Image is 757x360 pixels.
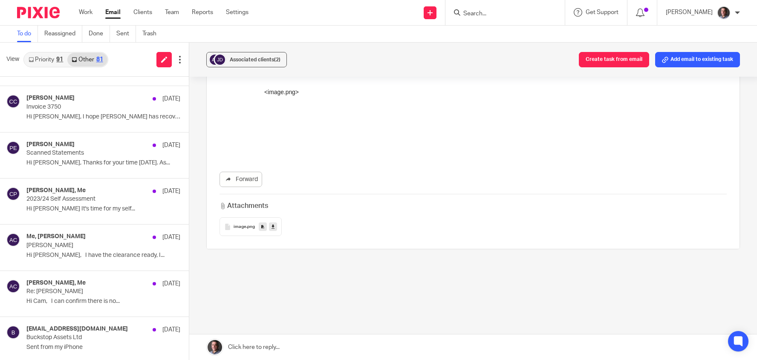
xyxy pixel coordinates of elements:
img: svg%3E [214,53,226,66]
a: Work [79,8,92,17]
a: Reassigned [44,26,82,42]
p: [PERSON_NAME] [26,242,150,249]
img: svg%3E [6,187,20,201]
a: Team [165,8,179,17]
img: svg%3E [208,53,221,66]
a: To do [17,26,38,42]
span: Associated clients [230,57,280,62]
p: [DATE] [162,95,180,103]
button: image.png [220,217,282,236]
p: Re: [PERSON_NAME] [26,288,150,295]
p: [DATE] [162,325,180,334]
p: [DATE] [162,233,180,242]
p: Hi [PERSON_NAME] It's time for my self... [26,205,180,213]
h3: Attachments [220,201,268,211]
h4: [PERSON_NAME], Me [26,279,86,287]
div: Ok, perfect. [34,348,445,357]
input: Search [462,10,539,18]
p: Scanned Statements [26,150,150,157]
span: image [234,225,246,230]
a: Settings [226,8,248,17]
div: 91 [56,57,63,63]
a: Reports [192,8,213,17]
img: svg%3E [6,95,20,108]
a: Email [105,8,121,17]
a: 07746 533 872 [17,234,57,241]
span: Get Support [586,9,618,15]
div: 81 [96,57,103,63]
a: [DOMAIN_NAME] [17,251,64,258]
h4: [PERSON_NAME] [26,141,75,148]
div: A call might be difficult until he returns to the [GEOGRAPHIC_DATA] [17,155,462,164]
h4: [EMAIL_ADDRESS][DOMAIN_NAME] [26,325,128,333]
p: [DATE] [162,279,180,288]
a: Priority91 [24,53,67,66]
p: Hi [PERSON_NAME], Thanks for your time [DATE]. As... [26,159,180,167]
p: [PERSON_NAME] [666,8,713,17]
div: I hope you’re doing well. [34,331,445,340]
p: Invoice 3750 [26,104,150,111]
img: Pixie [17,7,60,18]
div: [PERSON_NAME] [17,198,462,207]
h4: [PERSON_NAME] [26,95,75,102]
a: Clients [133,8,152,17]
img: svg%3E [6,141,20,155]
p: Hi [PERSON_NAME], I have the clearance ready, I... [26,252,180,259]
p: Hi [PERSON_NAME], I hope [PERSON_NAME] has recovered from the... [26,113,180,121]
span: .png [246,225,255,230]
blockquote: On [DATE] 22:37, [PERSON_NAME] [PERSON_NAME] <[PERSON_NAME][EMAIL_ADDRESS][PERSON_NAME][DOMAIN_NA... [34,291,445,308]
div: I believe [PERSON_NAME] is travelling g to [GEOGRAPHIC_DATA] 17th (and therefore presumably 18th ... [17,138,462,147]
p: Buckstop Assets Ltd [26,334,150,341]
img: CP%20Headshot.jpeg [717,6,731,20]
p: 2023/24 Self Assessment [26,196,150,203]
div: Kind regards, [17,173,462,276]
h4: Me, [PERSON_NAME] [26,233,86,240]
img: svg%3E [6,279,20,293]
a: Done [89,26,110,42]
h4: [PERSON_NAME], Me [26,187,86,194]
a: Sent [116,26,136,42]
button: Create task from email [579,52,649,67]
a: Other81 [67,53,107,66]
p: Sent from my iPhone [26,344,180,351]
p: [DATE] [162,141,180,150]
img: svg%3E [6,233,20,247]
img: svg%3E [6,325,20,339]
a: Forward [220,172,262,187]
div: ARCHITECTED LTD [17,224,462,233]
button: Add email to existing task [655,52,740,67]
span: (2) [274,57,280,62]
div: Director [17,207,462,216]
p: [DATE] [162,187,180,196]
p: Hi Cam, I can confirm there is no... [26,298,180,305]
button: Associated clients(2) [206,52,287,67]
a: Trash [142,26,163,42]
span: View [6,55,19,64]
a: 0207 101 3872 [17,242,57,249]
